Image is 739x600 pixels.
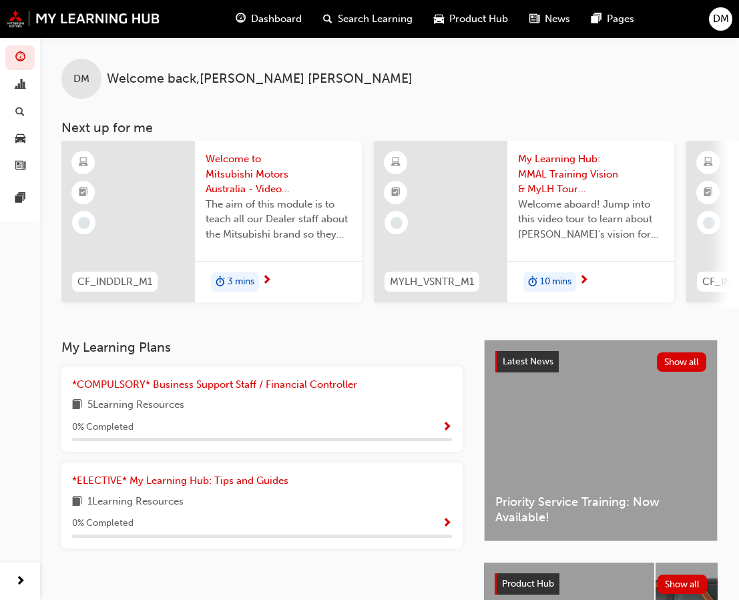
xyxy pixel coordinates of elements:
[338,11,413,27] span: Search Learning
[374,141,674,302] a: MYLH_VSNTR_M1My Learning Hub: MMAL Training Vision & MyLH Tour (Elective)Welcome aboard! Jump int...
[704,184,713,202] span: booktick-icon
[442,518,452,530] span: Show Progress
[15,79,25,91] span: chart-icon
[518,197,664,242] span: Welcome aboard! Jump into this video tour to learn about [PERSON_NAME]'s vision for your learning...
[206,152,351,197] span: Welcome to Mitsubishi Motors Australia - Video (Dealer Induction)
[503,356,553,367] span: Latest News
[15,52,25,64] span: guage-icon
[15,133,25,145] span: car-icon
[72,377,362,392] a: *COMPULSORY* Business Support Staff / Financial Controller
[72,397,82,414] span: book-icon
[528,274,537,291] span: duration-icon
[423,5,519,33] a: car-iconProduct Hub
[442,422,452,434] span: Show Progress
[484,340,718,541] a: Latest NewsShow allPriority Service Training: Now Available!
[540,274,571,290] span: 10 mins
[390,274,474,290] span: MYLH_VSNTR_M1
[657,352,707,372] button: Show all
[495,351,706,372] a: Latest NewsShow all
[236,11,246,27] span: guage-icon
[391,154,401,172] span: learningResourceType_ELEARNING-icon
[434,11,444,27] span: car-icon
[391,217,403,229] span: learningRecordVerb_NONE-icon
[251,11,302,27] span: Dashboard
[72,516,134,531] span: 0 % Completed
[73,71,89,87] span: DM
[323,11,332,27] span: search-icon
[442,419,452,436] button: Show Progress
[709,7,732,31] button: DM
[502,578,554,589] span: Product Hub
[79,184,88,202] span: booktick-icon
[519,5,581,33] a: news-iconNews
[529,11,539,27] span: news-icon
[704,154,713,172] span: learningResourceType_ELEARNING-icon
[7,10,160,27] img: mmal
[61,340,463,355] h3: My Learning Plans
[72,378,357,390] span: *COMPULSORY* Business Support Staff / Financial Controller
[107,71,413,87] span: Welcome back , [PERSON_NAME] [PERSON_NAME]
[72,473,294,489] a: *ELECTIVE* My Learning Hub: Tips and Guides
[72,420,134,435] span: 0 % Completed
[15,160,25,172] span: news-icon
[15,193,25,205] span: pages-icon
[79,154,88,172] span: learningResourceType_ELEARNING-icon
[518,152,664,197] span: My Learning Hub: MMAL Training Vision & MyLH Tour (Elective)
[581,5,645,33] a: pages-iconPages
[228,274,254,290] span: 3 mins
[591,11,601,27] span: pages-icon
[391,184,401,202] span: booktick-icon
[225,5,312,33] a: guage-iconDashboard
[449,11,508,27] span: Product Hub
[545,11,570,27] span: News
[15,573,25,590] span: next-icon
[72,475,288,487] span: *ELECTIVE* My Learning Hub: Tips and Guides
[72,494,82,511] span: book-icon
[703,217,715,229] span: learningRecordVerb_NONE-icon
[579,275,589,287] span: next-icon
[206,197,351,242] span: The aim of this module is to teach all our Dealer staff about the Mitsubishi brand so they demons...
[607,11,634,27] span: Pages
[312,5,423,33] a: search-iconSearch Learning
[442,515,452,532] button: Show Progress
[713,11,729,27] span: DM
[61,141,362,302] a: CF_INDDLR_M1Welcome to Mitsubishi Motors Australia - Video (Dealer Induction)The aim of this modu...
[87,494,184,511] span: 1 Learning Resources
[78,217,90,229] span: learningRecordVerb_NONE-icon
[658,575,708,594] button: Show all
[87,397,184,414] span: 5 Learning Resources
[262,275,272,287] span: next-icon
[495,573,707,595] a: Product HubShow all
[15,106,25,118] span: search-icon
[77,274,152,290] span: CF_INDDLR_M1
[216,274,225,291] span: duration-icon
[40,120,739,135] h3: Next up for me
[495,495,706,525] span: Priority Service Training: Now Available!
